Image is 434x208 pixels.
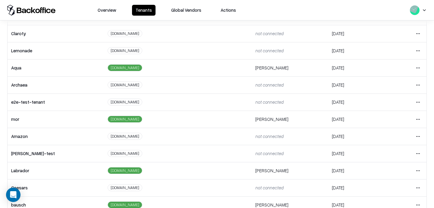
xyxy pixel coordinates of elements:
div: [DOMAIN_NAME] [108,47,142,54]
td: mor [8,111,104,128]
span: [PERSON_NAME] [255,65,288,70]
span: not connected [255,185,283,190]
div: [DOMAIN_NAME] [108,99,142,106]
td: Archaea [8,76,104,93]
td: [DATE] [328,111,382,128]
td: [PERSON_NAME]-test [8,145,104,162]
div: [DOMAIN_NAME] [108,184,142,191]
td: [DATE] [328,59,382,76]
div: [DOMAIN_NAME] [108,30,142,37]
td: Caesars [8,179,104,196]
div: [DOMAIN_NAME] [108,133,142,140]
td: Lemonade [8,42,104,59]
span: [PERSON_NAME] [255,202,288,207]
span: not connected [255,151,283,156]
button: Global Vendors [168,5,205,16]
td: [DATE] [328,145,382,162]
div: Open Intercom Messenger [6,188,20,202]
td: Aqua [8,59,104,76]
button: Tenants [132,5,156,16]
span: not connected [255,133,283,139]
span: [PERSON_NAME] [255,116,288,122]
span: not connected [255,82,283,87]
div: [DOMAIN_NAME] [108,64,142,71]
td: Labrador [8,162,104,179]
td: Claroty [8,25,104,42]
div: [DOMAIN_NAME] [108,81,142,88]
span: not connected [255,48,283,53]
button: Actions [217,5,240,16]
td: Amazon [8,128,104,145]
td: [DATE] [328,42,382,59]
td: [DATE] [328,179,382,196]
div: [DOMAIN_NAME] [108,150,142,157]
td: [DATE] [328,128,382,145]
td: [DATE] [328,25,382,42]
span: [PERSON_NAME] [255,168,288,173]
td: [DATE] [328,162,382,179]
div: [DOMAIN_NAME] [108,116,142,123]
td: [DATE] [328,76,382,93]
td: e2e-test-tenant [8,93,104,111]
span: not connected [255,99,283,105]
td: [DATE] [328,93,382,111]
div: [DOMAIN_NAME] [108,167,142,174]
button: Overview [94,5,120,16]
span: not connected [255,31,283,36]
